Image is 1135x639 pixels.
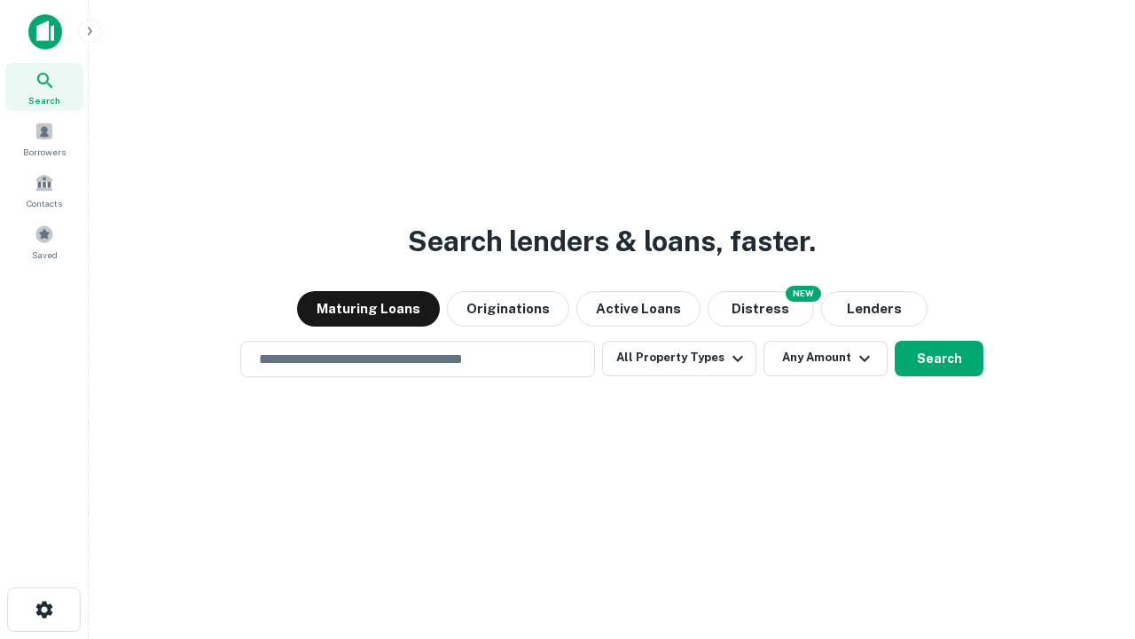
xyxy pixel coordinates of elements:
span: Borrowers [23,145,66,159]
button: Search [895,341,983,376]
span: Contacts [27,196,62,210]
button: Search distressed loans with lien and other non-mortgage details. [708,291,814,327]
div: NEW [786,286,821,302]
a: Saved [5,217,83,265]
a: Search [5,63,83,111]
iframe: Chat Widget [1046,497,1135,582]
a: Contacts [5,166,83,214]
button: Any Amount [763,341,888,376]
img: capitalize-icon.png [28,14,62,50]
button: Maturing Loans [297,291,440,327]
a: Borrowers [5,114,83,162]
button: Lenders [821,291,928,327]
span: Search [28,93,60,107]
button: Active Loans [576,291,701,327]
button: Originations [447,291,569,327]
span: Saved [32,248,58,262]
h3: Search lenders & loans, faster. [408,220,816,263]
button: All Property Types [602,341,756,376]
